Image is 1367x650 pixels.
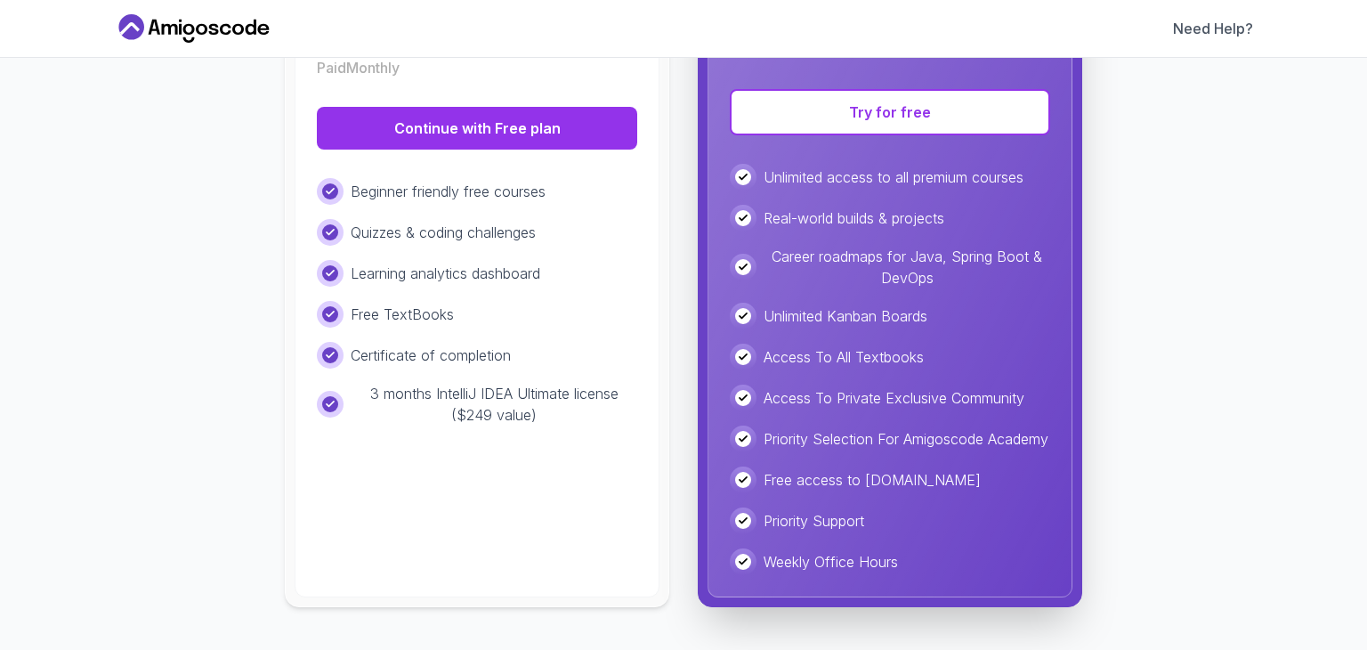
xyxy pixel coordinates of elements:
p: Priority Selection For Amigoscode Academy [764,428,1048,450]
p: Unlimited Kanban Boards [764,305,927,327]
p: Access To All Textbooks [764,346,924,368]
a: Need Help? [1173,18,1253,39]
button: Try for free [730,89,1050,135]
p: Beginner friendly free courses [351,181,546,202]
p: Priority Support [764,510,864,532]
p: Career roadmaps for Java, Spring Boot & DevOps [764,246,1050,288]
p: Access To Private Exclusive Community [764,387,1024,409]
p: Free access to [DOMAIN_NAME] [764,469,981,491]
p: Free TextBooks [351,304,454,325]
p: Quizzes & coding challenges [351,222,536,243]
p: Real-world builds & projects [764,207,944,229]
p: 3 months IntelliJ IDEA Ultimate license ($249 value) [351,383,637,426]
p: Paid Monthly [317,57,400,78]
p: Certificate of completion [351,345,511,366]
p: Unlimited access to all premium courses [764,167,1023,188]
button: Continue with Free plan [317,107,637,150]
p: Weekly Office Hours [764,551,898,573]
p: Learning analytics dashboard [351,263,540,284]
